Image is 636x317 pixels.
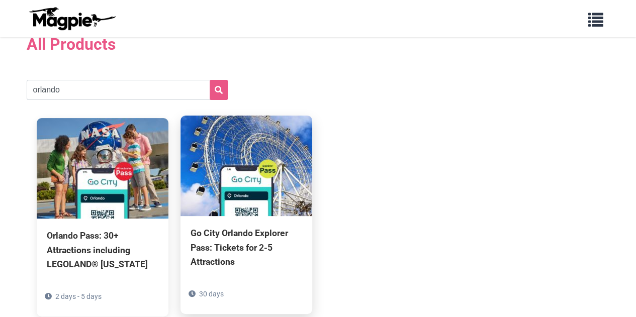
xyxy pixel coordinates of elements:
[55,292,102,300] span: 2 days - 5 days
[27,7,117,31] img: logo-ab69f6fb50320c5b225c76a69d11143b.png
[47,229,158,271] div: Orlando Pass: 30+ Attractions including LEGOLAND® [US_STATE]
[180,116,312,216] img: Go City Orlando Explorer Pass: Tickets for 2-5 Attractions
[37,118,168,219] img: Orlando Pass: 30+ Attractions including LEGOLAND® Florida
[37,118,168,316] a: Orlando Pass: 30+ Attractions including LEGOLAND® [US_STATE] 2 days - 5 days
[180,116,312,313] a: Go City Orlando Explorer Pass: Tickets for 2-5 Attractions 30 days
[191,226,302,268] div: Go City Orlando Explorer Pass: Tickets for 2-5 Attractions
[27,29,610,60] h2: All Products
[27,80,228,100] input: Search products...
[199,290,224,298] span: 30 days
